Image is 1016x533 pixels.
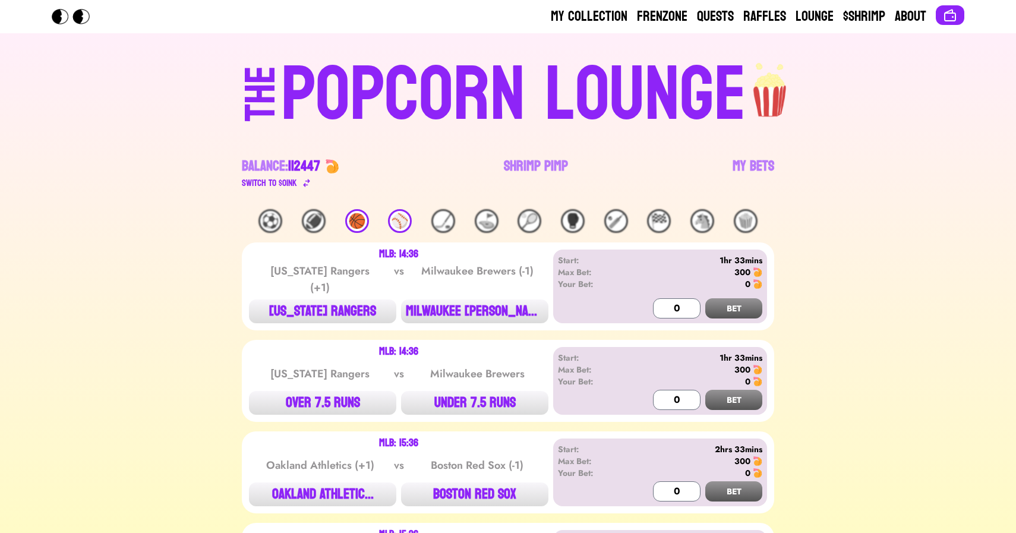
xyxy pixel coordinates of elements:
[733,157,774,190] a: My Bets
[558,364,626,376] div: Max Bet:
[558,455,626,467] div: Max Bet:
[388,209,412,233] div: ⚾️
[239,66,282,145] div: THE
[401,391,548,415] button: UNDER 7.5 RUNS
[392,457,406,474] div: vs
[604,209,628,233] div: 🏏
[626,352,762,364] div: 1hr 33mins
[647,209,671,233] div: 🏁
[142,52,874,133] a: THEPOPCORN LOUNGEpopcorn
[302,209,326,233] div: 🏈
[260,263,380,296] div: [US_STATE] Rangers (+1)
[626,443,762,455] div: 2hrs 33mins
[745,376,750,387] div: 0
[746,52,795,119] img: popcorn
[325,159,339,174] img: 🍤
[518,209,541,233] div: 🎾
[288,153,320,179] span: 112447
[895,7,926,26] a: About
[558,278,626,290] div: Your Bet:
[943,8,957,23] img: Connect wallet
[753,456,762,466] img: 🍤
[743,7,786,26] a: Raffles
[260,457,380,474] div: Oakland Athletics (+1)
[417,457,537,474] div: Boston Red Sox (-1)
[753,377,762,386] img: 🍤
[734,364,750,376] div: 300
[345,209,369,233] div: 🏀
[558,376,626,387] div: Your Bet:
[753,468,762,478] img: 🍤
[796,7,834,26] a: Lounge
[697,7,734,26] a: Quests
[392,365,406,382] div: vs
[705,481,762,502] button: BET
[379,250,418,259] div: MLB: 14:36
[745,467,750,479] div: 0
[401,482,548,506] button: BOSTON RED SOX
[558,467,626,479] div: Your Bet:
[734,455,750,467] div: 300
[417,263,537,296] div: Milwaukee Brewers (-1)
[504,157,568,190] a: Shrimp Pimp
[753,279,762,289] img: 🍤
[242,176,297,190] div: Switch to $ OINK
[705,298,762,318] button: BET
[249,299,396,323] button: [US_STATE] RANGERS
[753,365,762,374] img: 🍤
[475,209,498,233] div: ⛳️
[558,443,626,455] div: Start:
[281,57,746,133] div: POPCORN LOUNGE
[417,365,537,382] div: Milwaukee Brewers
[558,266,626,278] div: Max Bet:
[626,254,762,266] div: 1hr 33mins
[753,267,762,277] img: 🍤
[379,439,418,448] div: MLB: 15:36
[249,482,396,506] button: OAKLAND ATHLETIC...
[401,299,548,323] button: MILWAUKEE [PERSON_NAME]...
[690,209,714,233] div: 🐴
[249,391,396,415] button: OVER 7.5 RUNS
[379,347,418,357] div: MLB: 14:36
[637,7,687,26] a: Frenzone
[843,7,885,26] a: $Shrimp
[242,157,320,176] div: Balance:
[392,263,406,296] div: vs
[260,365,380,382] div: [US_STATE] Rangers
[551,7,627,26] a: My Collection
[734,209,758,233] div: 🍿
[734,266,750,278] div: 300
[52,9,99,24] img: Popcorn
[561,209,585,233] div: 🥊
[745,278,750,290] div: 0
[705,390,762,410] button: BET
[558,352,626,364] div: Start:
[558,254,626,266] div: Start:
[258,209,282,233] div: ⚽️
[431,209,455,233] div: 🏒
